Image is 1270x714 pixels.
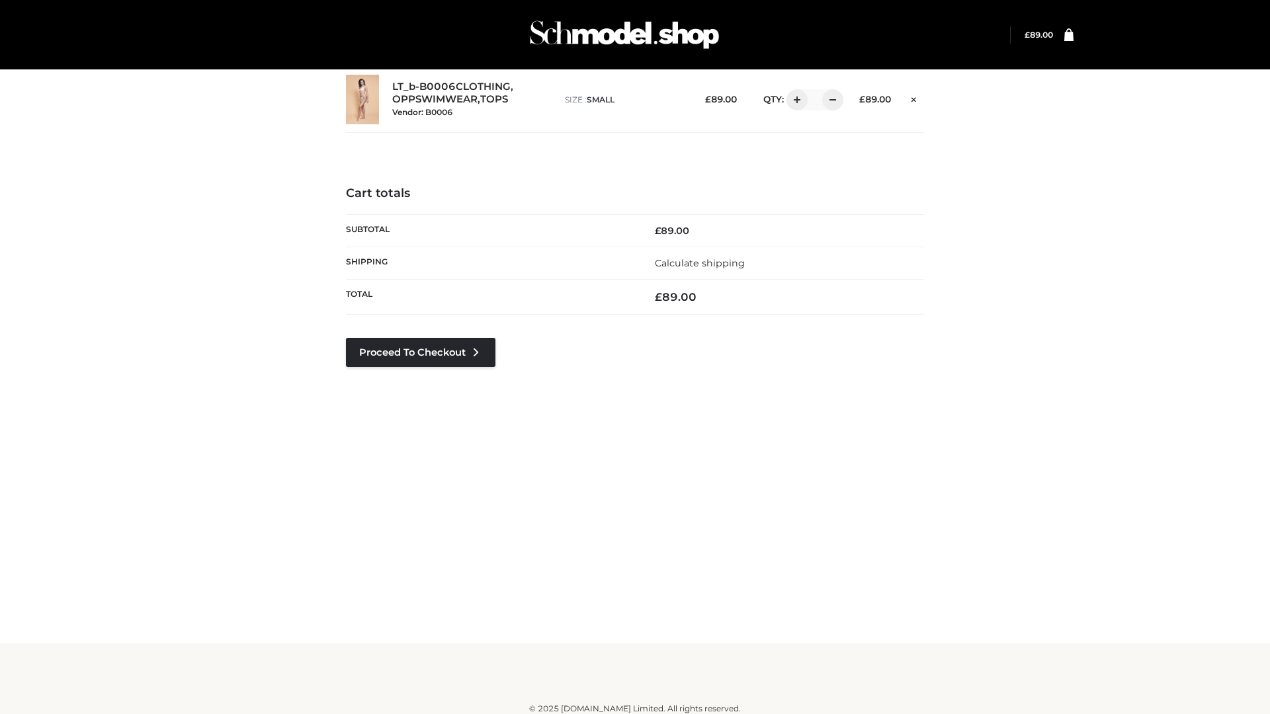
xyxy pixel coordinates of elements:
[392,81,552,118] div: , ,
[655,225,689,237] bdi: 89.00
[346,186,924,201] h4: Cart totals
[346,338,495,367] a: Proceed to Checkout
[456,81,511,93] a: CLOTHING
[1025,30,1053,40] bdi: 89.00
[392,107,452,117] small: Vendor: B0006
[705,94,737,104] bdi: 89.00
[705,94,711,104] span: £
[655,225,661,237] span: £
[655,257,745,269] a: Calculate shipping
[859,94,865,104] span: £
[392,81,456,93] a: LT_b-B0006
[587,95,614,104] span: SMALL
[346,280,635,315] th: Total
[565,94,685,106] p: size :
[346,75,379,124] img: LT_b-B0006 - SMALL
[655,290,697,303] bdi: 89.00
[655,290,662,303] span: £
[346,247,635,279] th: Shipping
[346,214,635,247] th: Subtotal
[750,89,839,110] div: QTY:
[392,93,478,106] a: OPPSWIMWEAR
[480,93,508,106] a: TOPS
[904,89,924,106] a: Remove this item
[1025,30,1053,40] a: £89.00
[1025,30,1030,40] span: £
[525,9,724,61] img: Schmodel Admin 964
[859,94,891,104] bdi: 89.00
